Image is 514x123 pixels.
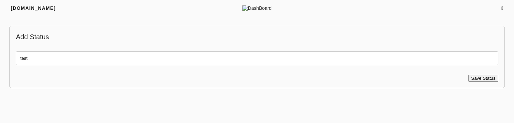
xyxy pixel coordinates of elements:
span: DashBoard [240,5,274,11]
img: dashboard.png [242,5,248,11]
button: Save Status [468,75,498,82]
p: Add Status [16,32,498,42]
span: Save Status [471,76,495,81]
span: [DOMAIN_NAME] [11,5,56,11]
input: Enter Status [16,51,498,65]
